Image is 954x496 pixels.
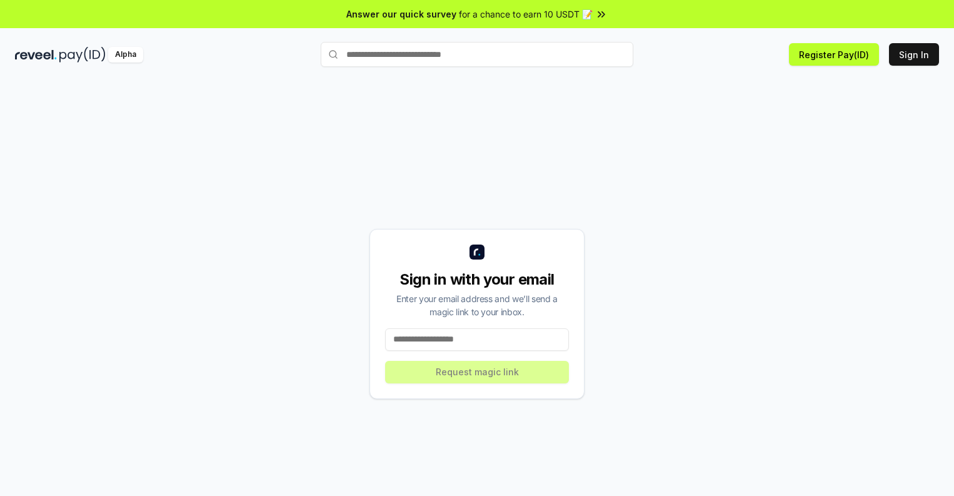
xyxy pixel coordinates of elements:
button: Register Pay(ID) [789,43,879,66]
span: for a chance to earn 10 USDT 📝 [459,8,593,21]
div: Alpha [108,47,143,63]
button: Sign In [889,43,939,66]
div: Sign in with your email [385,270,569,290]
img: logo_small [469,245,485,260]
span: Answer our quick survey [346,8,456,21]
img: reveel_dark [15,47,57,63]
div: Enter your email address and we’ll send a magic link to your inbox. [385,292,569,318]
img: pay_id [59,47,106,63]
